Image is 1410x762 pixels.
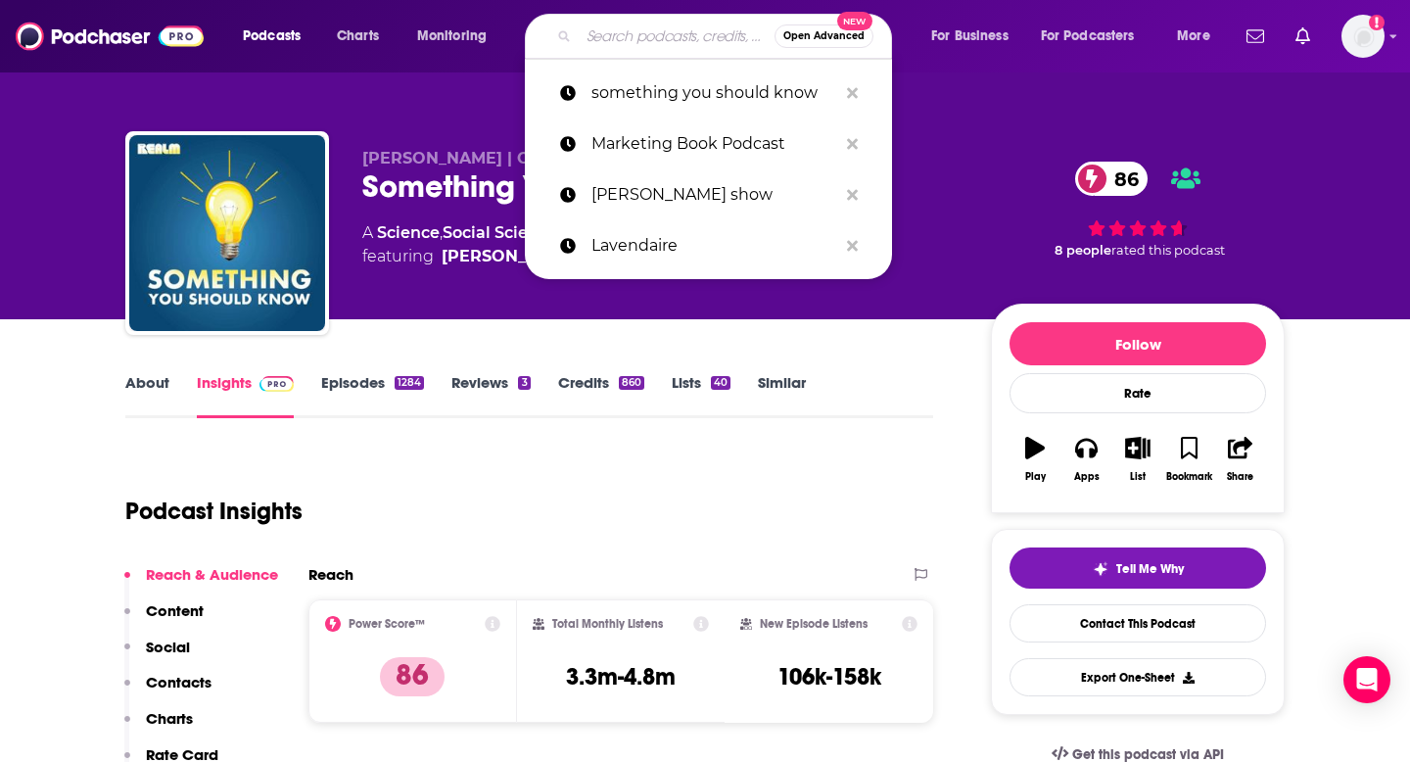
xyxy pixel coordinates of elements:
[451,373,530,418] a: Reviews3
[1093,561,1108,577] img: tell me why sparkle
[146,709,193,728] p: Charts
[518,376,530,390] div: 3
[1010,548,1266,589] button: tell me why sparkleTell Me Why
[1341,15,1385,58] button: Show profile menu
[591,169,837,220] p: chris voss show
[308,565,353,584] h2: Reach
[1010,322,1266,365] button: Follow
[124,565,278,601] button: Reach & Audience
[362,245,741,268] span: featuring
[1112,424,1163,495] button: List
[619,376,644,390] div: 860
[125,497,303,526] h1: Podcast Insights
[1227,471,1253,483] div: Share
[591,68,837,119] p: something you should know
[777,662,881,691] h3: 106k-158k
[417,23,487,50] span: Monitoring
[711,376,730,390] div: 40
[1055,243,1111,258] span: 8 people
[1028,21,1163,52] button: open menu
[775,24,873,48] button: Open AdvancedNew
[1010,424,1060,495] button: Play
[525,68,892,119] a: something you should know
[1166,471,1212,483] div: Bookmark
[395,376,424,390] div: 1284
[377,223,440,242] a: Science
[243,23,301,50] span: Podcasts
[931,23,1009,50] span: For Business
[16,18,204,55] img: Podchaser - Follow, Share and Rate Podcasts
[440,223,443,242] span: ,
[1163,424,1214,495] button: Bookmark
[1215,424,1266,495] button: Share
[1130,471,1146,483] div: List
[558,373,644,418] a: Credits860
[1163,21,1235,52] button: open menu
[146,601,204,620] p: Content
[1025,471,1046,483] div: Play
[1341,15,1385,58] img: User Profile
[442,245,582,268] a: Mike Carruthers
[362,149,650,167] span: [PERSON_NAME] | OmniCastMedia
[229,21,326,52] button: open menu
[783,31,865,41] span: Open Advanced
[1369,15,1385,30] svg: Add a profile image
[1116,561,1184,577] span: Tell Me Why
[197,373,294,418] a: InsightsPodchaser Pro
[1239,20,1272,53] a: Show notifications dropdown
[591,119,837,169] p: Marketing Book Podcast
[1343,656,1390,703] div: Open Intercom Messenger
[1111,243,1225,258] span: rated this podcast
[321,373,424,418] a: Episodes1284
[1288,20,1318,53] a: Show notifications dropdown
[259,376,294,392] img: Podchaser Pro
[146,673,211,691] p: Contacts
[125,373,169,418] a: About
[543,14,911,59] div: Search podcasts, credits, & more...
[124,709,193,745] button: Charts
[1074,471,1100,483] div: Apps
[349,617,425,631] h2: Power Score™
[591,220,837,271] p: Lavendaire
[758,373,806,418] a: Similar
[146,565,278,584] p: Reach & Audience
[443,223,565,242] a: Social Sciences
[124,638,190,674] button: Social
[403,21,512,52] button: open menu
[1010,373,1266,413] div: Rate
[837,12,872,30] span: New
[991,149,1285,270] div: 86 8 peoplerated this podcast
[525,220,892,271] a: Lavendaire
[552,617,663,631] h2: Total Monthly Listens
[760,617,868,631] h2: New Episode Listens
[1075,162,1149,196] a: 86
[566,662,676,691] h3: 3.3m-4.8m
[672,373,730,418] a: Lists40
[917,21,1033,52] button: open menu
[362,221,741,268] div: A podcast
[1095,162,1149,196] span: 86
[1060,424,1111,495] button: Apps
[129,135,325,331] img: Something You Should Know
[1010,604,1266,643] a: Contact This Podcast
[1177,23,1210,50] span: More
[337,23,379,50] span: Charts
[1341,15,1385,58] span: Logged in as megcassidy
[525,119,892,169] a: Marketing Book Podcast
[525,169,892,220] a: [PERSON_NAME] show
[1041,23,1135,50] span: For Podcasters
[1010,658,1266,696] button: Export One-Sheet
[380,657,445,696] p: 86
[124,601,204,638] button: Content
[146,638,190,656] p: Social
[579,21,775,52] input: Search podcasts, credits, & more...
[324,21,391,52] a: Charts
[124,673,211,709] button: Contacts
